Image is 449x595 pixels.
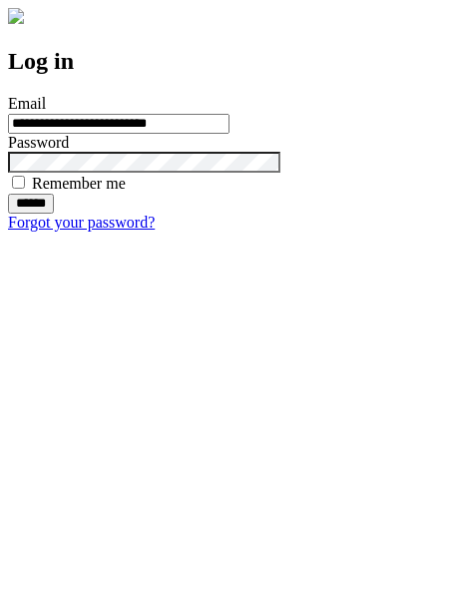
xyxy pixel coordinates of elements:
label: Remember me [32,175,126,192]
h2: Log in [8,48,441,75]
label: Email [8,95,46,112]
a: Forgot your password? [8,214,155,231]
label: Password [8,134,69,151]
img: logo-4e3dc11c47720685a147b03b5a06dd966a58ff35d612b21f08c02c0306f2b779.png [8,8,24,24]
